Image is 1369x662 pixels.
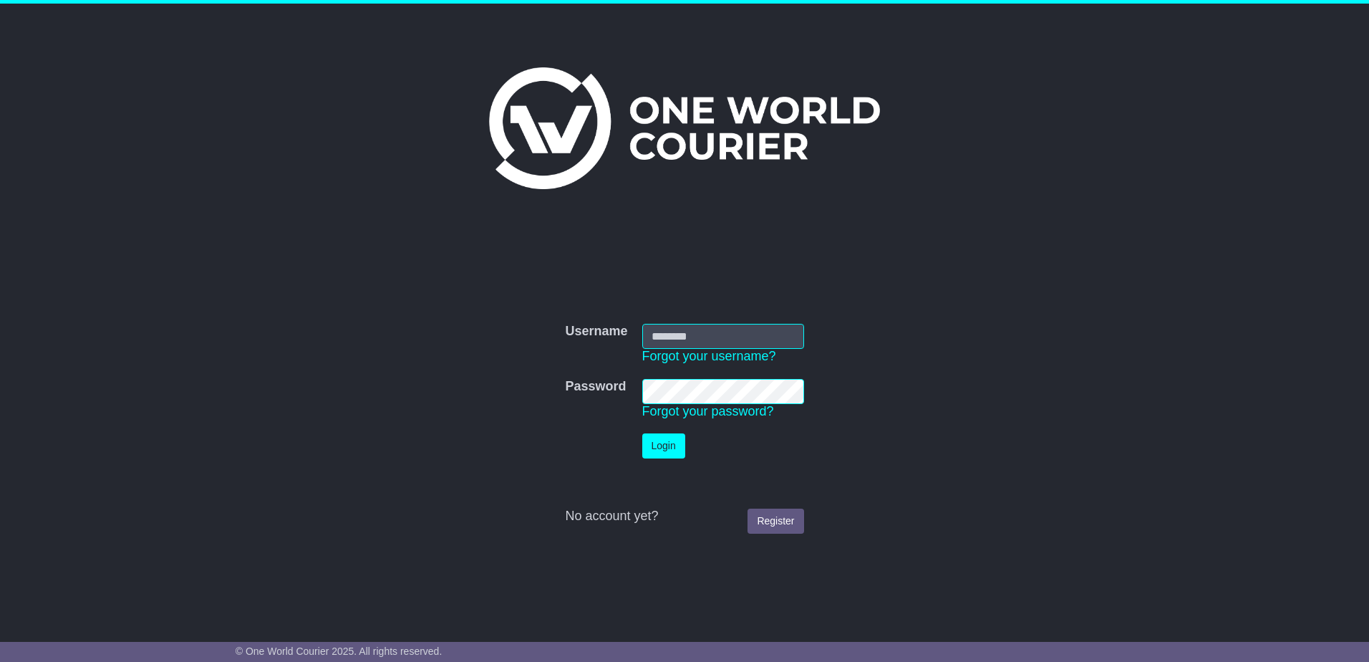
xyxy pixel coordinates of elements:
div: No account yet? [565,509,803,524]
span: © One World Courier 2025. All rights reserved. [236,646,442,657]
label: Username [565,324,627,340]
img: One World [489,67,880,189]
label: Password [565,379,626,395]
a: Forgot your password? [642,404,774,418]
a: Forgot your username? [642,349,776,363]
button: Login [642,433,685,459]
a: Register [748,509,803,534]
